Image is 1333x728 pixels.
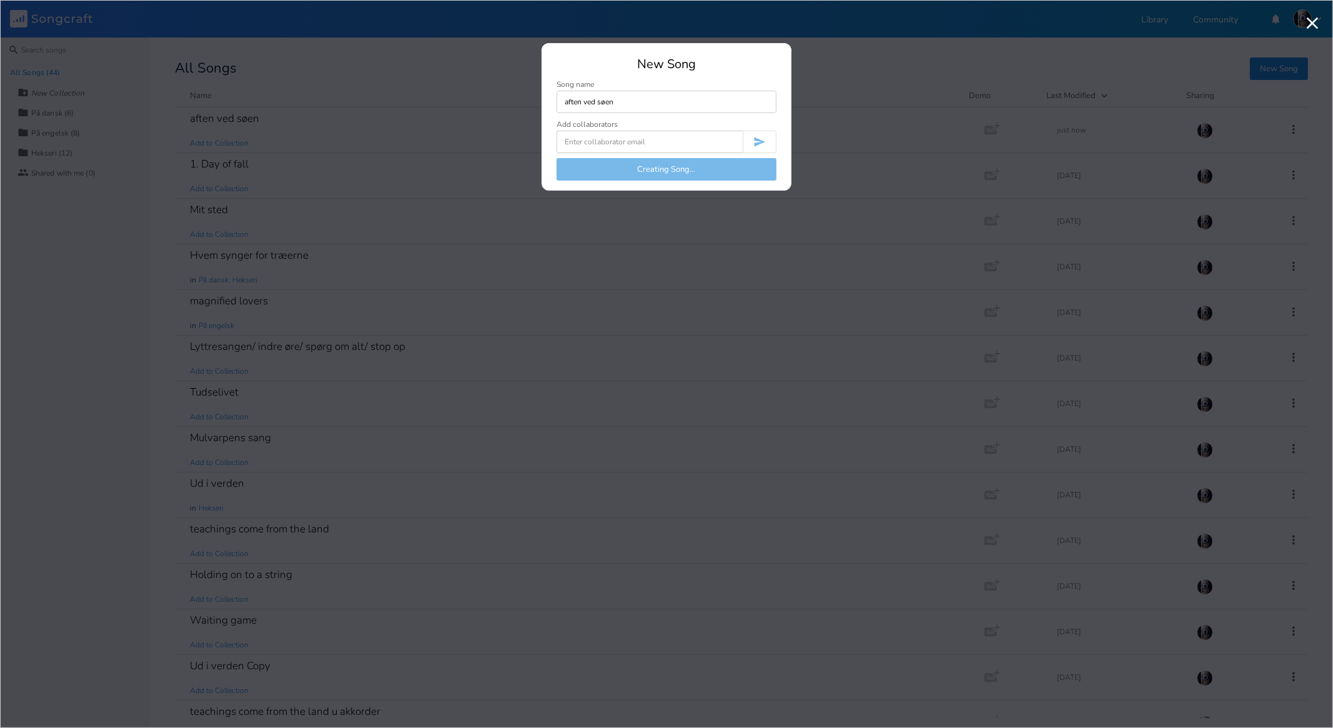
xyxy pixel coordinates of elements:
div: New Song [557,58,776,71]
input: Enter collaborator email [557,131,743,153]
input: Enter song name [557,91,776,113]
div: Song name [557,81,776,88]
button: Invite [743,131,776,153]
button: Creating Song... [557,158,776,181]
div: Add collaborators [557,121,618,128]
